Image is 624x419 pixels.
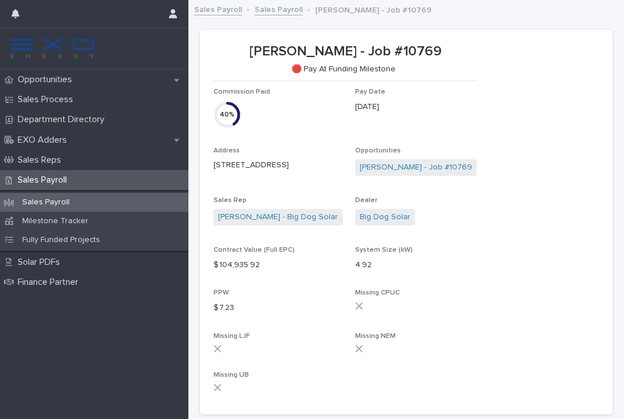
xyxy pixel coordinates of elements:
[214,247,295,253] span: Contract Value (Full EPC)
[13,94,82,105] p: Sales Process
[355,289,400,296] span: Missing CPUC
[355,197,377,204] span: Dealer
[355,333,396,340] span: Missing NEM
[214,259,346,271] p: $ 104,935.92
[214,65,473,74] p: 🛑 Pay At Funding Milestone
[194,2,242,15] a: Sales Payroll
[355,259,488,271] p: 4.92
[13,235,109,245] p: Fully Funded Projects
[13,277,87,288] p: Finance Partner
[315,3,432,15] p: [PERSON_NAME] - Job #10769
[218,211,338,223] a: [PERSON_NAME] - Big Dog Solar
[214,197,247,204] span: Sales Rep
[355,101,488,113] p: [DATE]
[214,43,478,60] p: [PERSON_NAME] - Job #10769
[214,147,240,154] span: Address
[13,257,69,268] p: Solar PDFs
[255,2,303,15] a: Sales Payroll
[355,88,385,95] span: Pay Date
[13,114,114,125] p: Department Directory
[214,302,346,314] p: $ 7.23
[214,108,241,120] div: 40 %
[214,372,249,378] span: Missing UB
[9,37,96,60] img: FKS5r6ZBThi8E5hshIGi
[355,147,401,154] span: Opportunities
[360,211,410,223] a: Big Dog Solar
[13,74,81,85] p: Opportunities
[13,135,76,146] p: EXO Adders
[13,155,70,166] p: Sales Reps
[360,162,472,174] a: [PERSON_NAME] - Job #10769
[214,88,270,95] span: Commission Paid
[214,289,229,296] span: PPW
[13,175,76,186] p: Sales Payroll
[13,216,98,226] p: Milestone Tracker
[13,198,79,207] p: Sales Payroll
[214,333,250,340] span: Missing LJF
[355,247,413,253] span: System Size (kW)
[214,159,346,171] p: [STREET_ADDRESS]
